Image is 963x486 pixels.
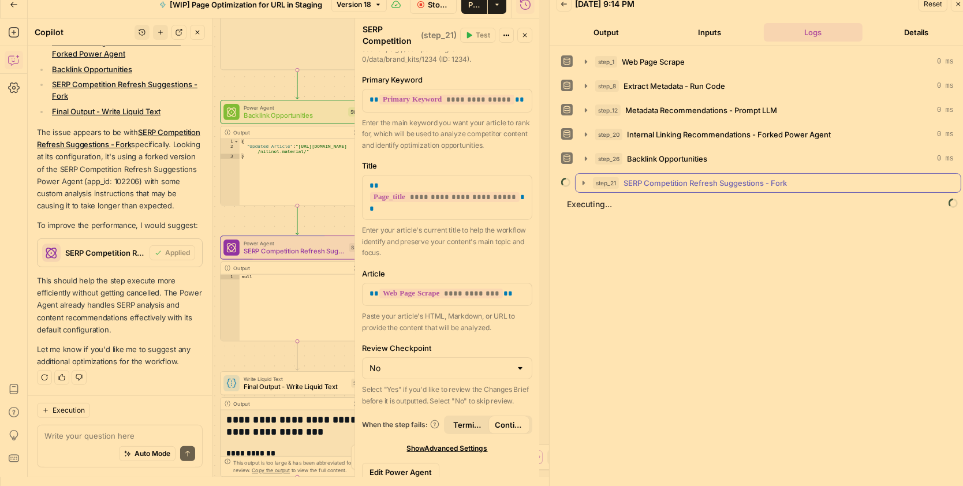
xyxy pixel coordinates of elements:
span: Web Page Scrape [622,56,685,68]
span: Edit Power Agent [369,466,432,478]
span: Power Agent [244,239,345,247]
a: When the step fails: [362,420,439,430]
span: step_8 [595,80,619,92]
span: Write Liquid Text [244,375,348,383]
button: Applied [150,245,195,260]
p: Enter your article's current title to help the workflow identify and preserve your content's main... [362,225,532,259]
div: 2 [221,144,240,154]
span: ( step_21 ) [421,29,457,41]
span: step_1 [595,56,617,68]
span: Extract Metadata - Run Code [624,80,725,92]
button: Logs [764,23,863,42]
div: Power AgentBacklink OpportunitiesStep 26Output{ "Updated Article":"[URL][DOMAIN_NAME] /nitinol-ma... [220,100,375,205]
span: step_12 [595,104,621,116]
p: To improve the performance, I would suggest: [37,219,203,231]
span: step_21 [593,177,619,189]
span: Show Advanced Settings [407,443,488,454]
button: 0 ms [578,125,961,144]
button: 0 ms [578,53,961,71]
div: Step 26 [348,107,370,117]
button: 0 ms [578,101,961,119]
span: Auto Mode [135,448,170,459]
span: Execution [53,405,85,416]
button: Terminate Workflow [446,416,488,434]
span: Power Agent [244,103,345,111]
div: Output [234,128,348,136]
textarea: SERP Competition Refresh Suggestions - Fork [363,24,418,81]
span: Applied [165,248,190,258]
div: 3 [221,154,240,159]
g: Edge from step_20 to step_26 [296,70,299,99]
label: Primary Keyword [362,74,532,85]
a: Backlink Opportunities [52,65,132,74]
span: 0 ms [937,57,954,67]
span: Backlink Opportunities [244,110,345,120]
span: Terminate Workflow [453,419,481,431]
span: step_26 [595,153,622,165]
span: Final Output - Write Liquid Text [244,382,348,391]
span: Metadata Recommendations - Prompt LLM [625,104,777,116]
g: Edge from step_21 to step_2 [296,341,299,370]
button: Inputs [660,23,759,42]
span: Executing... [563,195,961,214]
span: SERP Competition Refresh Suggestions - Fork [624,177,787,189]
p: Enter the main keyword you want your article to rank for, which will be used to analyze competito... [362,117,532,151]
span: step_20 [595,129,622,140]
button: Execution [37,403,90,418]
span: 0 ms [937,129,954,140]
button: 0 ms [578,77,961,95]
div: This output is too large & has been abbreviated for review. to view the full content. [234,458,371,474]
label: Review Checkpoint [362,342,532,354]
input: No [369,362,511,374]
a: SERP Competition Refresh Suggestions - Fork [52,80,197,100]
button: Test [460,28,495,43]
div: Power AgentSERP Competition Refresh Suggestions - ForkStep 21Outputnull [220,235,375,341]
span: SERP Competition Refresh Suggestions - Fork [244,246,345,256]
span: 0 ms [937,81,954,91]
button: Auto Mode [119,446,176,461]
label: Title [362,160,532,171]
button: Edit Power Agent [362,463,439,481]
p: This should help the step execute more efficiently without getting cancelled. The Power Agent alr... [37,275,203,336]
p: Paste your article's HTML, Markdown, or URL to provide the content that will be analyzed. [362,311,532,333]
span: Test [476,30,490,40]
a: Final Output - Write Liquid Text [52,107,160,116]
span: Copy the output [252,468,290,473]
div: 1 [221,139,240,144]
label: Article [362,268,532,279]
g: Edge from step_26 to step_21 [296,205,299,234]
span: Toggle code folding, rows 1 through 3 [234,139,240,144]
span: Continue [495,419,524,431]
p: Select "Yes" if you'd like to review the Changes Brief before it is outputted. Select "No" to ski... [362,384,532,406]
p: The issue appears to be with specifically. Looking at its configuration, it's using a forked vers... [37,126,203,212]
div: Output [234,264,348,272]
div: 1 [221,275,240,280]
span: SERP Competition Refresh Suggestions - Fork (step_21) [65,247,145,259]
span: 0 ms [937,154,954,164]
span: Backlink Opportunities [627,153,707,165]
button: Output [557,23,655,42]
span: Internal Linking Recommendations - Forked Power Agent [627,129,831,140]
div: Copilot [35,27,131,38]
div: Output [234,399,348,408]
p: Let me know if you'd like me to suggest any additional optimizations for the workflow. [37,343,203,368]
span: 0 ms [937,105,954,115]
button: 0 ms [578,149,961,168]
